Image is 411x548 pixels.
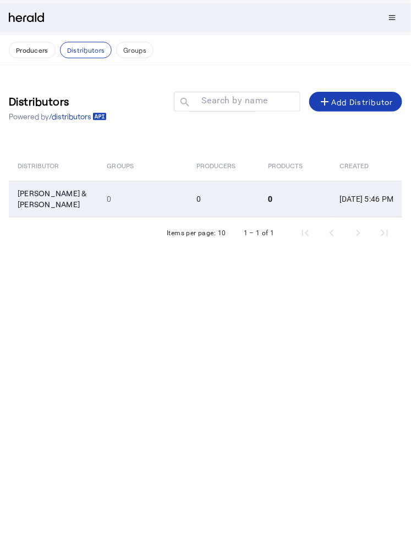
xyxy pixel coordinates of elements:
[218,228,226,239] div: 10
[98,181,188,217] td: 0
[309,92,402,112] button: Add Distributor
[9,111,107,122] p: Powered by
[18,189,87,209] span: [PERSON_NAME] & [PERSON_NAME]
[98,150,188,181] th: Groups
[9,42,56,58] button: Producers
[201,96,268,106] mat-label: Search by name
[9,13,44,23] img: Herald Logo
[188,181,259,217] td: 0
[9,93,107,109] h3: Distributors
[318,95,331,108] mat-icon: add
[60,42,112,58] button: Distributors
[188,150,259,181] th: Producers
[259,150,331,181] th: Products
[331,181,402,217] td: [DATE] 5:46 PM
[49,111,107,122] a: /distributors
[167,228,216,239] div: Items per page:
[268,195,272,203] b: 0
[174,96,193,110] mat-icon: search
[318,95,393,108] div: Add Distributor
[331,150,402,181] th: Created
[116,42,154,58] button: Groups
[9,150,98,181] th: Distributor
[244,228,275,239] div: 1 – 1 of 1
